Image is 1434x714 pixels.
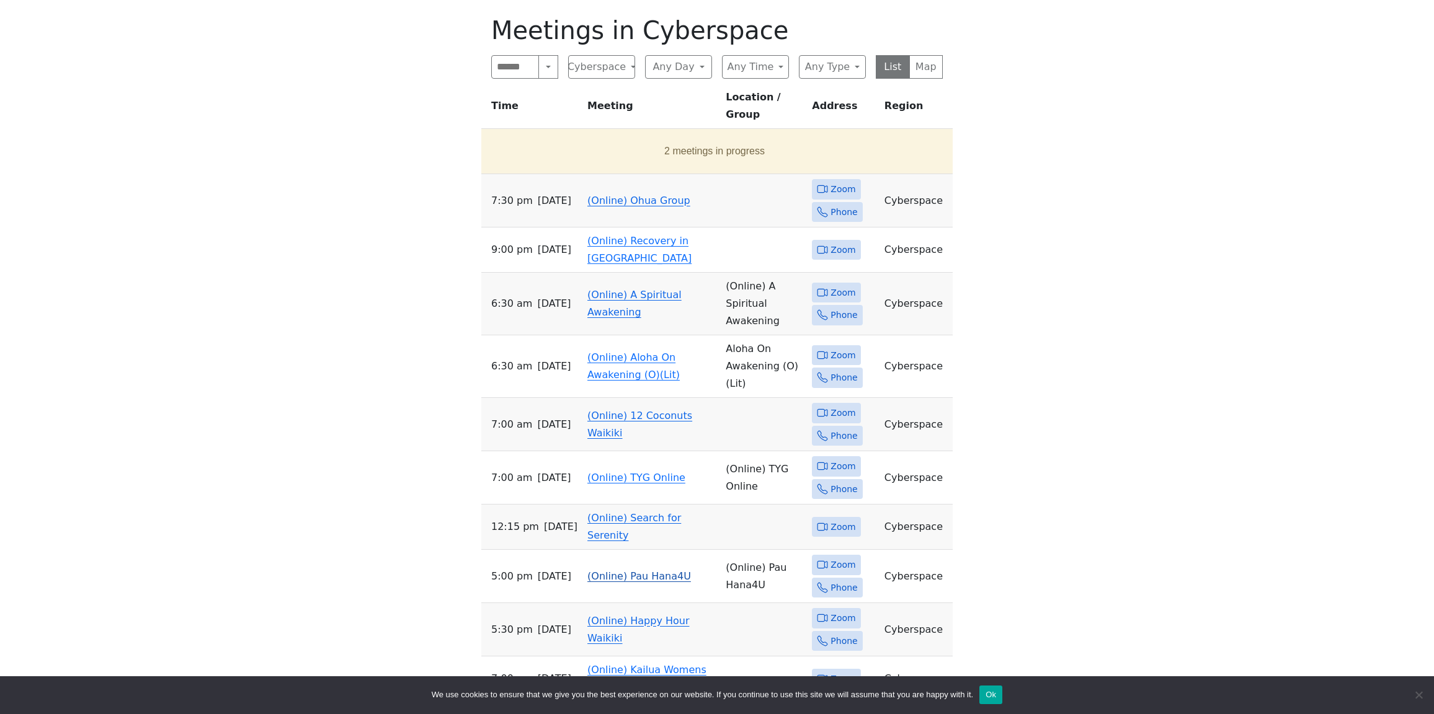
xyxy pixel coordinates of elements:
button: Any Day [645,55,712,79]
button: Ok [979,685,1002,704]
button: Map [909,55,943,79]
span: Phone [831,307,857,323]
span: 6:30 AM [491,358,532,375]
span: 7:00 AM [491,469,532,487]
td: Cyberspace [880,398,953,451]
th: Region [880,89,953,129]
span: [DATE] [538,621,571,638]
td: Cyberspace [880,603,953,656]
a: (Online) Search for Serenity [587,512,681,541]
input: Search [491,55,539,79]
button: Cyberspace [568,55,635,79]
td: Aloha On Awakening (O) (Lit) [721,335,807,398]
span: Phone [831,205,857,220]
th: Address [807,89,880,129]
th: Location / Group [721,89,807,129]
span: 12:15 PM [491,518,539,535]
a: (Online) 12 Coconuts Waikiki [587,410,692,439]
span: Zoom [831,519,855,535]
th: Time [481,89,582,129]
td: Cyberspace [880,550,953,603]
span: Phone [831,633,857,649]
span: Zoom [831,182,855,197]
span: 7:30 PM [491,192,533,209]
span: 7:00 PM [491,670,533,687]
a: (Online) Recovery in [GEOGRAPHIC_DATA] [587,235,692,264]
span: 9:00 PM [491,241,533,258]
button: Any Type [799,55,866,79]
td: Cyberspace [880,656,953,702]
a: (Online) Kailua Womens Stag [587,664,706,693]
td: Cyberspace [880,273,953,335]
td: (Online) TYG Online [721,451,807,505]
span: [DATE] [538,192,571,209]
td: Cyberspace [880,174,953,227]
span: Zoom [831,242,855,258]
button: Any Time [722,55,789,79]
button: 2 meetings in progress [486,134,943,169]
span: Zoom [831,285,855,301]
h1: Meetings in Cyberspace [491,15,943,45]
span: [DATE] [537,469,571,487]
span: [DATE] [538,568,571,585]
span: Zoom [831,348,855,363]
span: [DATE] [544,518,577,535]
span: [DATE] [538,670,571,687]
span: Zoom [831,671,855,687]
span: [DATE] [537,416,571,433]
a: (Online) Aloha On Awakening (O)(Lit) [587,351,680,381]
td: Cyberspace [880,227,953,273]
span: Zoom [831,610,855,626]
span: [DATE] [538,241,571,258]
span: [DATE] [537,358,571,375]
button: List [876,55,910,79]
td: Cyberspace [880,505,953,550]
span: 5:00 PM [491,568,533,585]
td: (Online) Pau Hana4U [721,550,807,603]
td: Cyberspace [880,451,953,505]
span: Phone [831,482,857,497]
th: Meeting [582,89,721,129]
span: We use cookies to ensure that we give you the best experience on our website. If you continue to ... [432,689,973,701]
span: 6:30 AM [491,295,532,312]
span: Zoom [831,405,855,421]
span: No [1412,689,1425,701]
a: (Online) Pau Hana4U [587,570,691,582]
span: 7:00 AM [491,416,532,433]
span: Phone [831,580,857,596]
span: Zoom [831,459,855,474]
td: (Online) A Spiritual Awakening [721,273,807,335]
a: (Online) Happy Hour Waikiki [587,615,689,644]
td: Cyberspace [880,335,953,398]
a: (Online) A Spiritual Awakening [587,289,682,318]
a: (Online) Ohua Group [587,195,690,206]
button: Search [538,55,558,79]
span: Zoom [831,557,855,573]
span: Phone [831,428,857,444]
span: 5:30 PM [491,621,533,638]
span: Phone [831,370,857,386]
span: [DATE] [537,295,571,312]
a: (Online) TYG Online [587,472,685,483]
